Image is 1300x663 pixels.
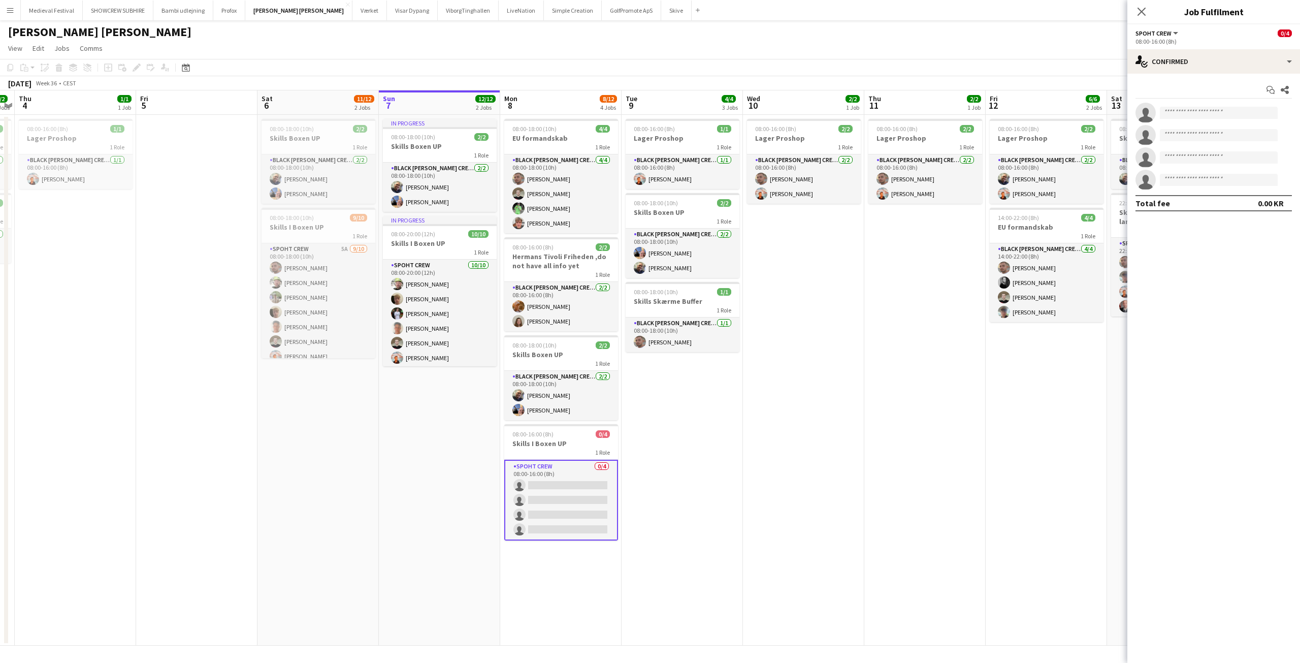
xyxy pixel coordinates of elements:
[967,104,981,111] div: 1 Job
[80,44,103,53] span: Comms
[1119,199,1176,207] span: 22:00-02:00 (4h) (Sun)
[19,94,31,103] span: Thu
[19,119,133,189] div: 08:00-16:00 (8h)1/1Lager Proshop1 RoleBlack [PERSON_NAME] Crew ([PERSON_NAME])1/108:00-16:00 (8h)...
[717,125,731,133] span: 1/1
[626,297,739,306] h3: Skills Skærme Buffer
[1081,214,1095,222] span: 4/4
[1111,119,1225,189] app-job-card: 08:00-18:00 (10h)1/1Skills Boxen UP1 RoleBlack [PERSON_NAME] Crew ([PERSON_NAME])1/108:00-18:00 (...
[504,154,618,233] app-card-role: Black [PERSON_NAME] Crew ([PERSON_NAME])4/408:00-18:00 (10h)[PERSON_NAME][PERSON_NAME][PERSON_NAM...
[747,119,861,204] div: 08:00-16:00 (8h)2/2Lager Proshop1 RoleBlack [PERSON_NAME] Crew ([PERSON_NAME])2/208:00-16:00 (8h)...
[262,208,375,358] app-job-card: 08:00-18:00 (10h)9/10Skills I Boxen UP1 RoleSpoht Crew5A9/1008:00-18:00 (10h)[PERSON_NAME][PERSON...
[27,125,68,133] span: 08:00-16:00 (8h)
[262,223,375,232] h3: Skills I Boxen UP
[1111,94,1122,103] span: Sat
[391,133,435,141] span: 08:00-18:00 (10h)
[504,335,618,420] app-job-card: 08:00-18:00 (10h)2/2Skills Boxen UP1 RoleBlack [PERSON_NAME] Crew ([PERSON_NAME])2/208:00-18:00 (...
[595,449,610,456] span: 1 Role
[512,243,554,251] span: 08:00-16:00 (8h)
[717,288,731,296] span: 1/1
[1081,232,1095,240] span: 1 Role
[868,119,982,204] app-job-card: 08:00-16:00 (8h)2/2Lager Proshop1 RoleBlack [PERSON_NAME] Crew ([PERSON_NAME])2/208:00-16:00 (8h)...
[626,193,739,278] div: 08:00-18:00 (10h)2/2Skills Boxen UP1 RoleBlack [PERSON_NAME] Crew ([PERSON_NAME])2/208:00-18:00 (...
[1111,193,1225,317] app-job-card: 22:00-02:00 (4h) (Sun)4/4Skills I Boxen down floor lamps1 RoleSpoht Crew4/422:00-02:00 (4h)[PERSO...
[876,125,918,133] span: 08:00-16:00 (8h)
[846,104,859,111] div: 1 Job
[1111,154,1225,189] app-card-role: Black [PERSON_NAME] Crew ([PERSON_NAME])1/108:00-18:00 (10h)[PERSON_NAME]
[383,119,497,212] app-job-card: In progress08:00-18:00 (10h)2/2Skills Boxen UP1 RoleBlack [PERSON_NAME] Crew ([PERSON_NAME])2/208...
[352,1,387,20] button: Værket
[626,282,739,352] div: 08:00-18:00 (10h)1/1Skills Skærme Buffer1 RoleBlack [PERSON_NAME] Crew ([PERSON_NAME])1/108:00-18...
[755,125,796,133] span: 08:00-16:00 (8h)
[504,460,618,541] app-card-role: Spoht Crew0/408:00-16:00 (8h)
[512,430,554,438] span: 08:00-16:00 (8h)
[1135,29,1180,37] button: Spoht Crew
[504,371,618,420] app-card-role: Black [PERSON_NAME] Crew ([PERSON_NAME])2/208:00-18:00 (10h)[PERSON_NAME][PERSON_NAME]
[626,229,739,278] app-card-role: Black [PERSON_NAME] Crew ([PERSON_NAME])2/208:00-18:00 (10h)[PERSON_NAME][PERSON_NAME]
[352,232,367,240] span: 1 Role
[867,100,881,111] span: 11
[354,104,374,111] div: 2 Jobs
[262,134,375,143] h3: Skills Boxen UP
[1258,198,1284,208] div: 0.00 KR
[661,1,692,20] button: Skive
[438,1,499,20] button: ViborgTinghallen
[474,151,489,159] span: 1 Role
[595,360,610,367] span: 1 Role
[990,208,1103,322] app-job-card: 14:00-22:00 (8h)4/4EU formandskab1 RoleBlack [PERSON_NAME] Crew ([PERSON_NAME])4/414:00-22:00 (8h...
[19,134,133,143] h3: Lager Proshop
[988,100,998,111] span: 12
[990,223,1103,232] h3: EU formandskab
[1135,29,1172,37] span: Spoht Crew
[504,119,618,233] app-job-card: 08:00-18:00 (10h)4/4EU formandskab1 RoleBlack [PERSON_NAME] Crew ([PERSON_NAME])4/408:00-18:00 (1...
[383,239,497,248] h3: Skills I Boxen UP
[868,134,982,143] h3: Lager Proshop
[634,199,678,207] span: 08:00-18:00 (10h)
[17,100,31,111] span: 4
[634,288,678,296] span: 08:00-18:00 (10h)
[383,94,395,103] span: Sun
[260,100,273,111] span: 6
[745,100,760,111] span: 10
[868,154,982,204] app-card-role: Black [PERSON_NAME] Crew ([PERSON_NAME])2/208:00-16:00 (8h)[PERSON_NAME][PERSON_NAME]
[998,214,1039,222] span: 14:00-22:00 (8h)
[512,341,557,349] span: 08:00-18:00 (10h)
[1278,29,1292,37] span: 0/4
[353,125,367,133] span: 2/2
[959,143,974,151] span: 1 Role
[1135,38,1292,45] div: 08:00-16:00 (8h)
[350,214,367,222] span: 9/10
[504,252,618,270] h3: Hermans Tivoli Friheden ,do not have all info yet
[596,125,610,133] span: 4/4
[1086,104,1102,111] div: 2 Jobs
[747,134,861,143] h3: Lager Proshop
[83,1,153,20] button: SHOWCREW SUBHIRE
[838,143,853,151] span: 1 Role
[595,143,610,151] span: 1 Role
[110,143,124,151] span: 1 Role
[262,119,375,204] app-job-card: 08:00-18:00 (10h)2/2Skills Boxen UP1 RoleBlack [PERSON_NAME] Crew ([PERSON_NAME])2/208:00-18:00 (...
[1111,134,1225,143] h3: Skills Boxen UP
[504,134,618,143] h3: EU formandskab
[118,104,131,111] div: 1 Job
[960,125,974,133] span: 2/2
[596,243,610,251] span: 2/2
[504,424,618,541] app-job-card: 08:00-16:00 (8h)0/4Skills I Boxen UP1 RoleSpoht Crew0/408:00-16:00 (8h)
[998,125,1039,133] span: 08:00-16:00 (8h)
[600,95,617,103] span: 8/12
[990,154,1103,204] app-card-role: Black [PERSON_NAME] Crew ([PERSON_NAME])2/208:00-16:00 (8h)[PERSON_NAME][PERSON_NAME]
[270,125,314,133] span: 08:00-18:00 (10h)
[383,119,497,127] div: In progress
[383,163,497,212] app-card-role: Black [PERSON_NAME] Crew ([PERSON_NAME])2/208:00-18:00 (10h)[PERSON_NAME][PERSON_NAME]
[499,1,544,20] button: LiveNation
[596,430,610,438] span: 0/4
[717,217,731,225] span: 1 Role
[213,1,245,20] button: Profox
[595,271,610,278] span: 1 Role
[868,94,881,103] span: Thu
[1081,143,1095,151] span: 1 Role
